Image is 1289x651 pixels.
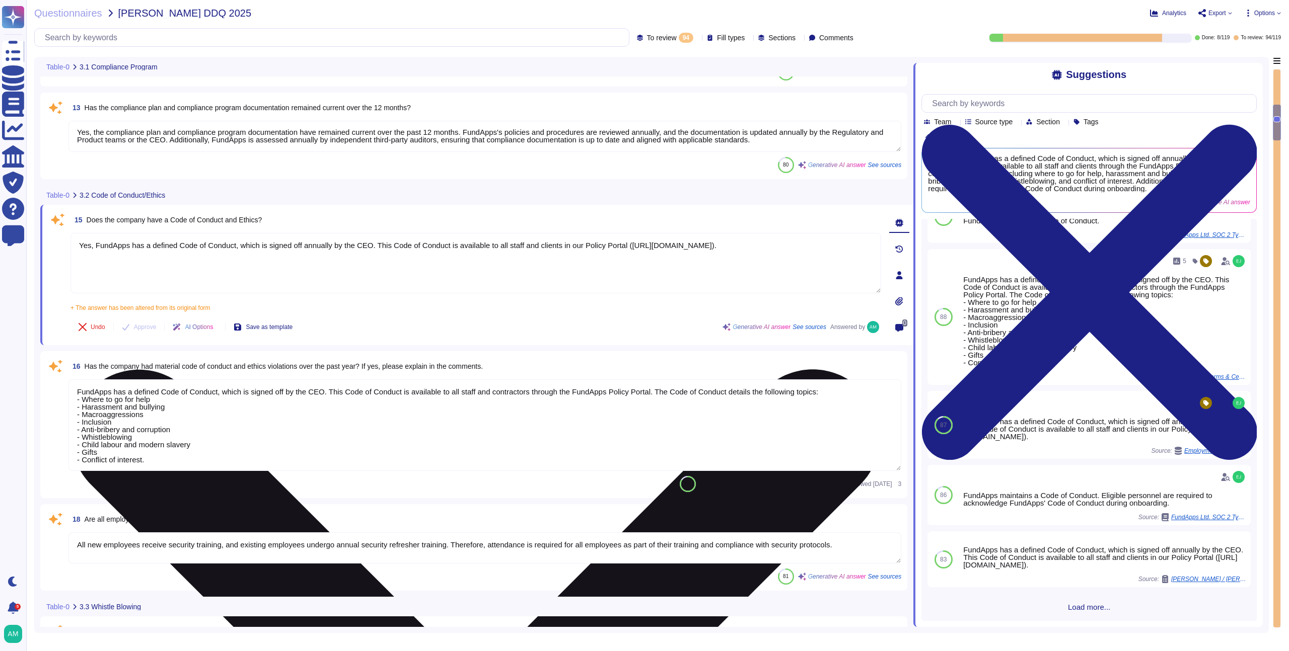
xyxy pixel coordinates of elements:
span: Done: [1202,35,1215,40]
span: 94 / 119 [1265,35,1281,40]
span: Sections [768,34,796,41]
span: Fill types [717,34,745,41]
span: Table-0 [46,603,69,610]
span: Source: [1138,575,1247,583]
span: 80 [783,162,789,168]
img: user [1233,471,1245,483]
span: 3.1 Compliance Program [80,63,158,70]
span: Analytics [1162,10,1186,16]
span: [PERSON_NAME] DDQ 2025 [118,8,252,18]
div: 94 [679,33,693,43]
textarea: All new employees receive security training, and existing employees undergo annual security refre... [68,532,901,563]
span: 87 [940,422,947,428]
span: Table-0 [46,63,69,70]
button: user [2,623,29,645]
span: FundApps Ltd. SOC 2 Type 2.pdf [1171,514,1247,520]
button: Analytics [1150,9,1186,17]
span: 88 [940,314,947,320]
span: 8 / 119 [1217,35,1230,40]
span: 18 [68,516,81,523]
textarea: FundApps has a defined Code of Conduct, which is signed off by the CEO. This Code of Conduct is a... [68,379,901,471]
span: 13 [68,104,81,111]
img: user [867,321,879,333]
span: 86 [940,492,947,498]
span: 0 [902,319,908,327]
span: 16 [68,363,81,370]
span: 81 [783,574,789,579]
textarea: Yes, the compliance plan and compliance program documentation have remained current over the past... [68,121,901,152]
span: See sources [868,162,902,168]
img: user [1233,397,1245,409]
span: [PERSON_NAME] / [PERSON_NAME] DDQ - 2025 [1171,576,1247,582]
span: Load more... [921,603,1257,611]
span: Generative AI answer [808,162,866,168]
div: 5 [15,604,21,610]
span: To review [647,34,677,41]
img: user [4,625,22,643]
span: Table-0 [46,192,69,199]
span: To review: [1241,35,1263,40]
input: Search by keywords [40,29,629,46]
span: 3.2 Code of Conduct/Ethics [80,192,165,199]
span: Export [1208,10,1226,16]
span: See sources [868,574,902,580]
span: Has the compliance plan and compliance program documentation remained current over the 12 months? [85,104,411,112]
input: Search by keywords [927,95,1256,112]
span: Comments [819,34,853,41]
span: 15 [70,216,83,223]
span: 83 [940,556,947,562]
span: Does the company have a Code of Conduct and Ethics? [87,216,262,224]
span: Questionnaires [34,8,102,18]
img: user [1233,255,1245,267]
span: 3 [896,481,902,487]
div: FundApps has a defined Code of Conduct, which is signed off annually by the CEO. This Code of Con... [963,546,1247,568]
span: 83 [685,481,690,486]
span: 3.3 Whistle Blowing [80,603,141,610]
span: Options [1254,10,1275,16]
span: Source: [1138,513,1247,521]
textarea: Yes, FundApps has a defined Code of Conduct, which is signed off annually by the CEO. This Code o... [70,233,881,293]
